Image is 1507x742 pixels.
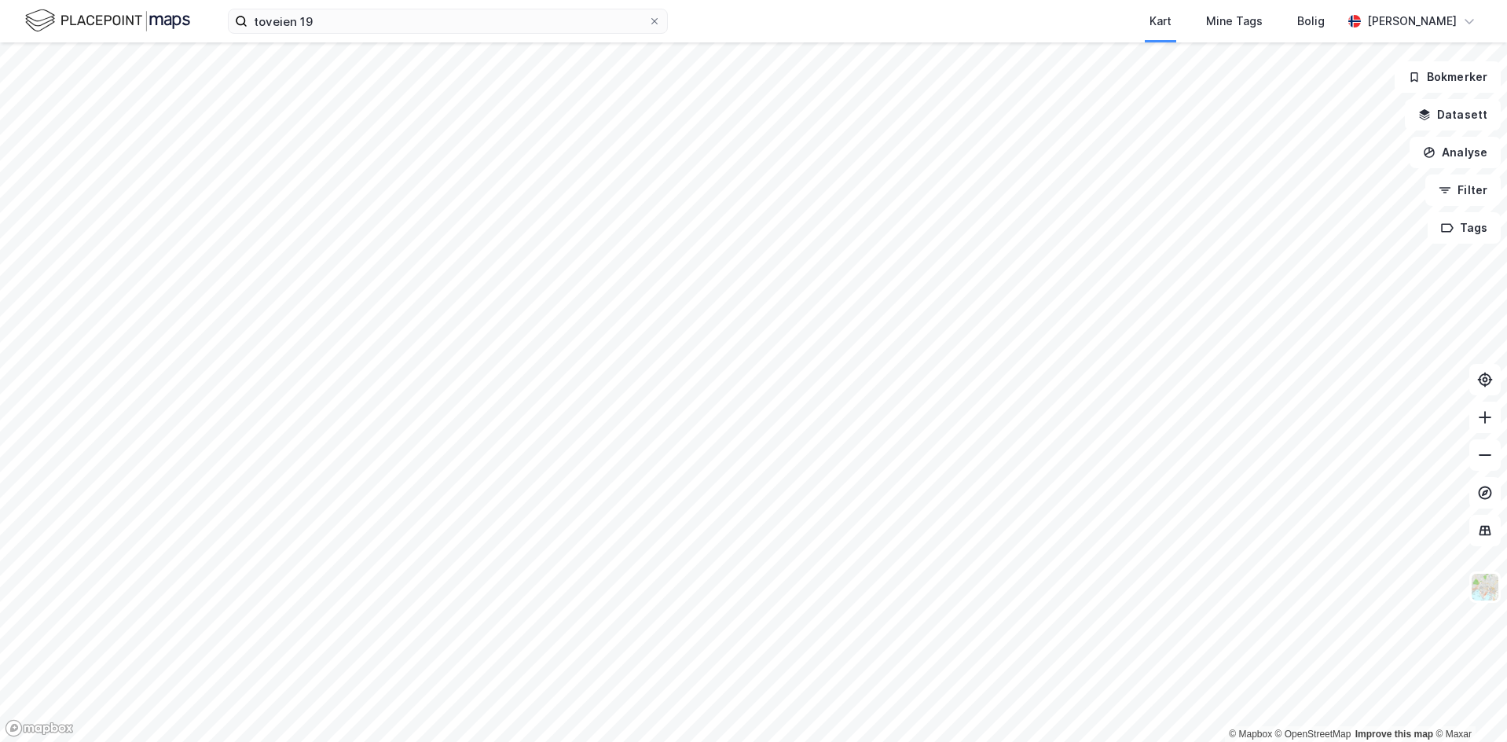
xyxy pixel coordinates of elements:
img: logo.f888ab2527a4732fd821a326f86c7f29.svg [25,7,190,35]
button: Datasett [1405,99,1501,130]
div: Mine Tags [1206,12,1263,31]
div: Bolig [1297,12,1325,31]
div: Kart [1149,12,1171,31]
input: Søk på adresse, matrikkel, gårdeiere, leietakere eller personer [247,9,648,33]
a: Improve this map [1355,729,1433,740]
button: Tags [1428,212,1501,244]
button: Analyse [1410,137,1501,168]
button: Bokmerker [1395,61,1501,93]
div: [PERSON_NAME] [1367,12,1457,31]
a: Mapbox [1229,729,1272,740]
a: Mapbox homepage [5,719,74,737]
iframe: Chat Widget [1428,667,1507,742]
button: Filter [1425,174,1501,206]
img: Z [1470,572,1500,602]
a: OpenStreetMap [1275,729,1351,740]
